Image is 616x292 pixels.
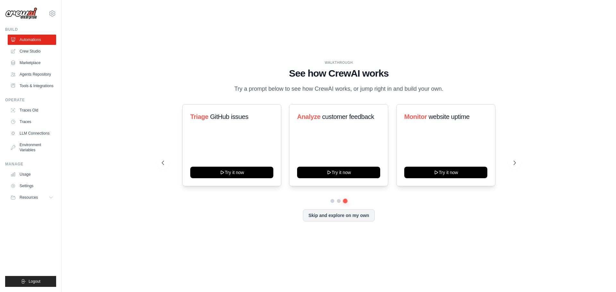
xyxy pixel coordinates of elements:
a: Settings [8,181,56,191]
button: Try it now [190,167,273,178]
a: Usage [8,169,56,179]
div: Operate [5,97,56,103]
button: Try it now [404,167,487,178]
div: Manage [5,162,56,167]
h1: See how CrewAI works [162,68,516,79]
button: Try it now [297,167,380,178]
div: WALKTHROUGH [162,60,516,65]
button: Resources [8,192,56,203]
span: GitHub issues [210,113,248,120]
a: Crew Studio [8,46,56,56]
a: Marketplace [8,58,56,68]
button: Logout [5,276,56,287]
span: Resources [20,195,38,200]
a: Automations [8,35,56,45]
span: website uptime [428,113,469,120]
a: Traces [8,117,56,127]
a: Environment Variables [8,140,56,155]
a: Agents Repository [8,69,56,79]
span: Analyze [297,113,321,120]
a: Traces Old [8,105,56,115]
span: Logout [29,279,40,284]
button: Skip and explore on my own [303,209,374,221]
a: LLM Connections [8,128,56,138]
span: Triage [190,113,209,120]
img: Logo [5,7,37,20]
a: Tools & Integrations [8,81,56,91]
p: Try a prompt below to see how CrewAI works, or jump right in and build your own. [231,84,447,94]
div: Widget chat [584,261,616,292]
iframe: Chat Widget [584,261,616,292]
span: customer feedback [322,113,374,120]
div: Build [5,27,56,32]
span: Monitor [404,113,427,120]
